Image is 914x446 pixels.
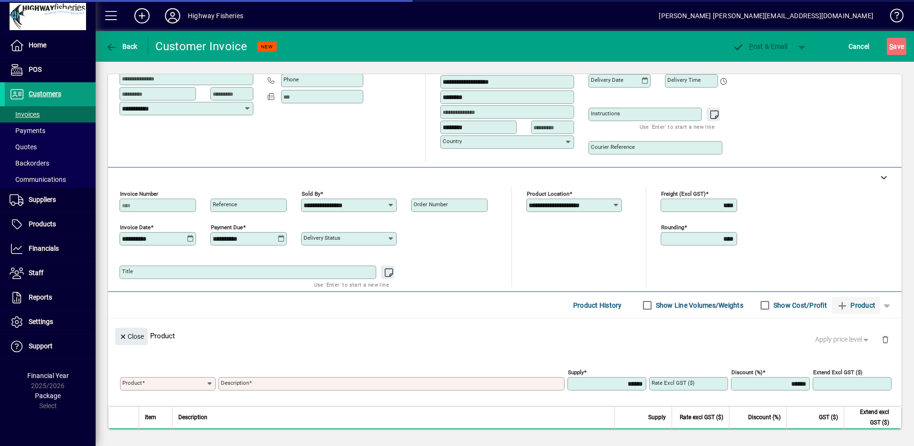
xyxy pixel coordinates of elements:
mat-label: Invoice date [120,224,151,231]
mat-label: Description [221,379,249,386]
span: Rate excl GST ($) [680,412,723,423]
mat-label: Order number [413,201,448,208]
mat-label: Courier Reference [591,144,635,150]
span: Extend excl GST ($) [850,407,889,428]
span: Products [29,220,56,228]
span: Backorders [10,159,49,167]
span: Cancel [849,39,870,54]
button: Add [127,7,157,24]
span: Product History [573,298,622,313]
span: Communications [10,176,66,183]
button: Apply price level [811,331,874,348]
span: GST ($) [819,412,838,423]
div: Customer Invoice [155,39,248,54]
mat-label: Title [122,268,133,275]
span: Settings [29,318,53,325]
a: Home [5,33,96,57]
mat-label: Delivery status [304,234,340,241]
div: [PERSON_NAME] [PERSON_NAME][EMAIL_ADDRESS][DOMAIN_NAME] [659,8,873,23]
span: Suppliers [29,196,56,203]
span: Back [106,43,138,50]
button: Post & Email [728,38,793,55]
a: Products [5,212,96,236]
span: NEW [261,44,273,50]
span: Package [35,392,61,400]
span: Home [29,41,46,49]
span: Discount (%) [748,412,781,423]
a: Support [5,334,96,358]
span: Support [29,342,53,350]
span: Invoices [10,111,40,118]
app-page-header-button: Delete [874,335,897,344]
mat-label: Extend excl GST ($) [813,369,862,376]
a: POS [5,58,96,82]
span: Customers [29,90,61,98]
button: Save [887,38,906,55]
span: Financials [29,245,59,252]
label: Show Line Volumes/Weights [654,301,743,310]
span: Payments [10,127,45,134]
button: Choose address [561,59,577,74]
span: Financial Year [27,372,69,379]
span: Staff [29,269,44,277]
mat-label: Supply [568,369,584,376]
span: Apply price level [815,334,870,345]
div: Product [108,318,902,353]
mat-label: Payment due [211,224,243,231]
mat-label: Delivery date [591,77,623,83]
button: Delete [874,328,897,351]
mat-label: Discount (%) [731,369,762,376]
a: Invoices [5,106,96,123]
span: Reports [29,293,52,301]
span: Description [178,412,207,423]
mat-label: Country [443,138,462,145]
span: Quotes [10,143,37,151]
app-page-header-button: Back [96,38,148,55]
span: ave [889,39,904,54]
span: ost & Email [732,43,788,50]
a: Payments [5,123,96,139]
a: Backorders [5,155,96,171]
a: Financials [5,237,96,261]
span: Supply [648,412,666,423]
mat-hint: Use 'Enter' to start a new line [314,279,389,290]
mat-label: Freight (excl GST) [661,190,706,197]
span: Close [119,329,144,345]
button: Close [115,328,148,345]
span: P [749,43,753,50]
mat-label: Instructions [591,110,620,117]
mat-label: Rate excl GST ($) [652,379,695,386]
a: Knowledge Base [883,2,902,33]
app-page-header-button: Close [113,332,150,340]
button: Product History [569,297,626,314]
label: Show Cost/Profit [772,301,827,310]
span: S [889,43,893,50]
mat-label: Reference [213,201,237,208]
mat-label: Product [122,379,142,386]
mat-label: Invoice number [120,190,158,197]
a: Suppliers [5,188,96,212]
span: Item [145,412,156,423]
button: Profile [157,7,188,24]
a: Communications [5,171,96,188]
a: Quotes [5,139,96,155]
a: Reports [5,286,96,310]
mat-hint: Use 'Enter' to start a new line [640,121,715,132]
mat-label: Delivery time [667,77,701,83]
mat-label: Phone [283,76,299,83]
a: Staff [5,261,96,285]
span: POS [29,66,42,73]
mat-label: Rounding [661,224,684,231]
div: Highway Fisheries [188,8,243,23]
mat-label: Product location [527,190,569,197]
mat-label: Sold by [302,190,320,197]
button: Back [103,38,140,55]
a: Settings [5,310,96,334]
button: Cancel [846,38,872,55]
